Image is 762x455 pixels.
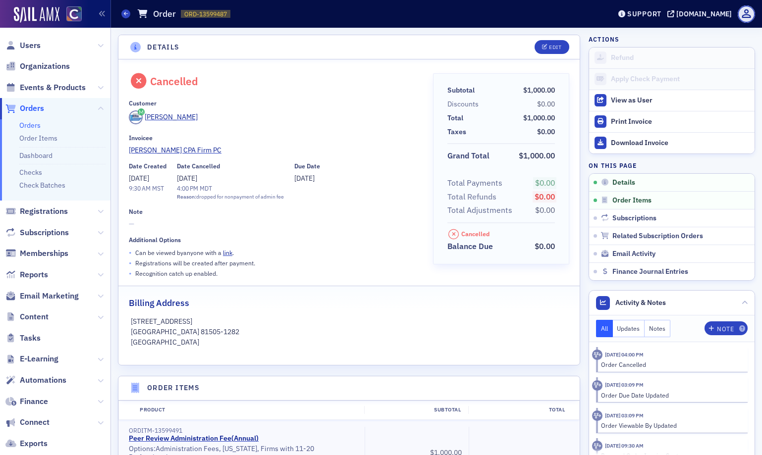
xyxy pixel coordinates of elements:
[147,383,200,393] h4: Order Items
[605,351,644,358] time: 8/12/2025 04:00 PM
[177,174,197,183] span: [DATE]
[198,184,212,192] span: MDT
[14,7,59,23] a: SailAMX
[145,112,198,122] div: [PERSON_NAME]
[20,396,48,407] span: Finance
[589,90,755,111] button: View as User
[601,360,741,369] div: Order Cancelled
[129,236,181,244] div: Additional Options
[19,134,57,143] a: Order Items
[129,184,151,192] time: 9:30 AM
[129,258,132,268] span: •
[20,291,79,302] span: Email Marketing
[447,127,470,137] span: Taxes
[612,250,655,258] span: Email Activity
[20,269,48,280] span: Reports
[20,248,68,259] span: Memberships
[129,174,149,183] span: [DATE]
[129,219,419,229] span: —
[447,127,466,137] div: Taxes
[447,177,506,189] span: Total Payments
[549,45,561,50] div: Edit
[611,53,750,62] div: Refund
[153,8,176,20] h1: Order
[523,113,555,122] span: $1,000.00
[5,375,66,386] a: Automations
[223,249,232,256] a: link
[627,9,661,18] div: Support
[447,99,482,109] span: Discounts
[129,110,198,124] a: [PERSON_NAME]
[133,406,364,414] div: Product
[20,82,86,93] span: Events & Products
[447,191,496,203] div: Total Refunds
[129,434,259,443] a: Peer Review Administration Fee(Annual)
[447,241,493,253] div: Balance Due
[5,438,48,449] a: Exports
[135,248,234,257] p: Can be viewed by anyone with a .
[5,82,86,93] a: Events & Products
[20,438,48,449] span: Exports
[19,168,42,177] a: Checks
[129,162,166,170] div: Date Created
[535,205,555,215] span: $0.00
[612,196,652,205] span: Order Items
[129,208,143,215] div: Note
[676,9,732,18] div: [DOMAIN_NAME]
[447,177,502,189] div: Total Payments
[615,298,666,308] span: Activity & Notes
[151,184,164,192] span: MST
[196,193,284,201] span: dropped for nonpayment of admin fee
[177,184,198,192] time: 4:00 PM
[589,111,755,132] a: Print Invoice
[592,441,602,451] div: Activity
[612,214,656,223] span: Subscriptions
[364,406,468,414] div: Subtotal
[589,132,755,153] a: Download Invoice
[447,85,478,96] span: Subtotal
[20,354,58,364] span: E-Learning
[184,10,227,18] span: ORD-13599487
[447,113,467,123] span: Total
[605,412,644,419] time: 1/7/2025 03:09 PM
[613,320,645,337] button: Updates
[589,161,755,170] h4: On this page
[537,127,555,136] span: $0.00
[20,311,49,322] span: Content
[129,134,153,142] div: Invoicee
[519,151,555,160] span: $1,000.00
[5,269,48,280] a: Reports
[738,5,755,23] span: Profile
[535,192,555,202] span: $0.00
[129,100,157,107] div: Customer
[535,178,555,188] span: $0.00
[468,406,572,414] div: Total
[447,150,490,162] div: Grand Total
[611,139,750,148] div: Download Invoice
[611,117,750,126] div: Print Invoice
[5,206,68,217] a: Registrations
[611,96,750,105] div: View as User
[601,391,741,400] div: Order Due Date Updated
[131,327,568,337] p: [GEOGRAPHIC_DATA] 81505-1282
[20,417,50,428] span: Connect
[5,61,70,72] a: Organizations
[177,193,196,200] span: Reason:
[131,337,568,348] p: [GEOGRAPHIC_DATA]
[611,75,750,84] div: Apply Check Payment
[131,316,568,327] p: [STREET_ADDRESS]
[612,232,703,241] span: Related Subscription Orders
[19,151,53,160] a: Dashboard
[461,230,490,238] div: Cancelled
[150,75,198,88] div: Cancelled
[612,178,635,187] span: Details
[605,442,644,449] time: 1/7/2025 09:30 AM
[592,410,602,421] div: Activity
[5,40,41,51] a: Users
[5,103,44,114] a: Orders
[20,333,41,344] span: Tasks
[59,6,82,23] a: View Homepage
[592,380,602,391] div: Activity
[5,396,48,407] a: Finance
[5,333,41,344] a: Tasks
